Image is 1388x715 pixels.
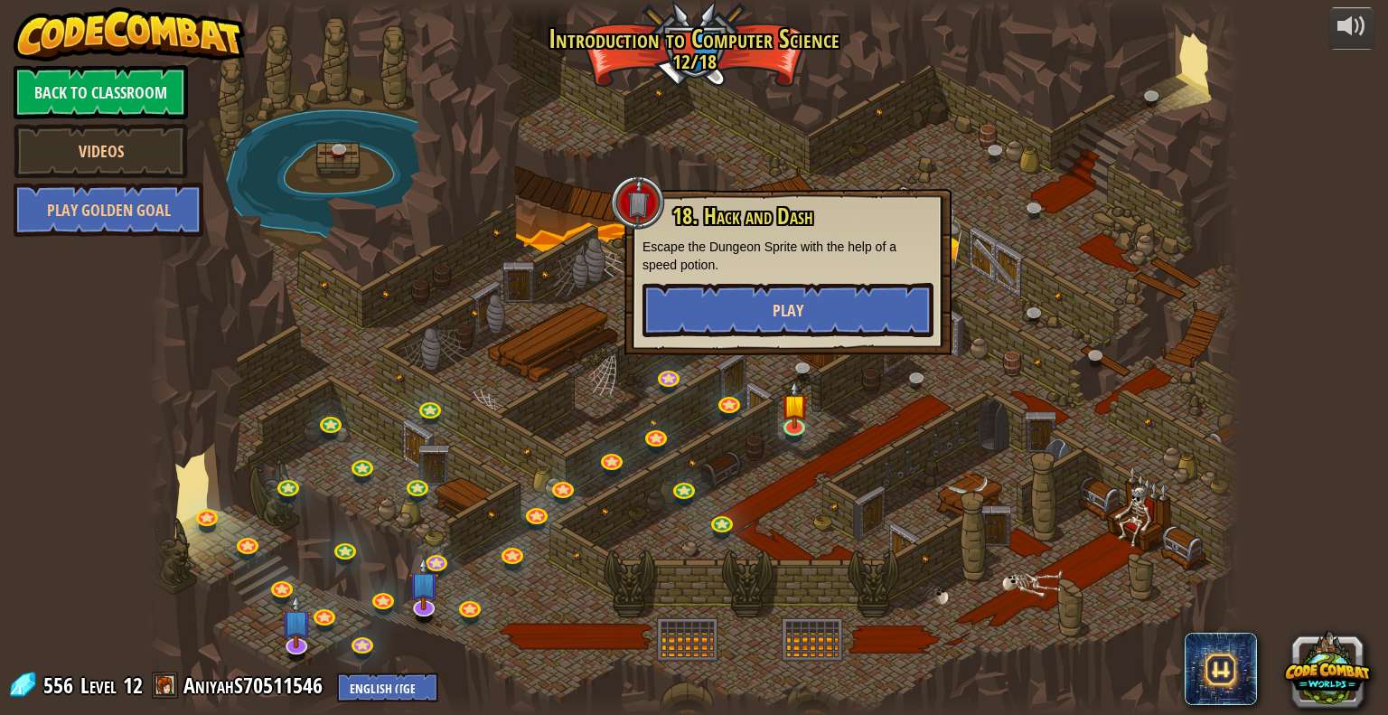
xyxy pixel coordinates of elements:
p: Escape the Dungeon Sprite with the help of a speed potion. [642,238,933,274]
span: 556 [43,671,79,700]
a: Play Golden Goal [14,183,203,237]
button: Adjust volume [1329,7,1374,50]
img: CodeCombat - Learn how to code by playing a game [14,7,245,61]
a: Back to Classroom [14,65,188,119]
span: 12 [123,671,143,700]
img: level-banner-started.png [780,381,808,429]
button: Play [642,283,933,337]
img: level-banner-unstarted-subscriber.png [408,557,439,610]
a: AniyahS70511546 [183,671,328,700]
span: 18. Hack and Dash [672,201,813,231]
span: Level [80,671,117,701]
a: Videos [14,124,188,178]
img: level-banner-unstarted-subscriber.png [281,595,312,648]
span: Play [773,299,803,322]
